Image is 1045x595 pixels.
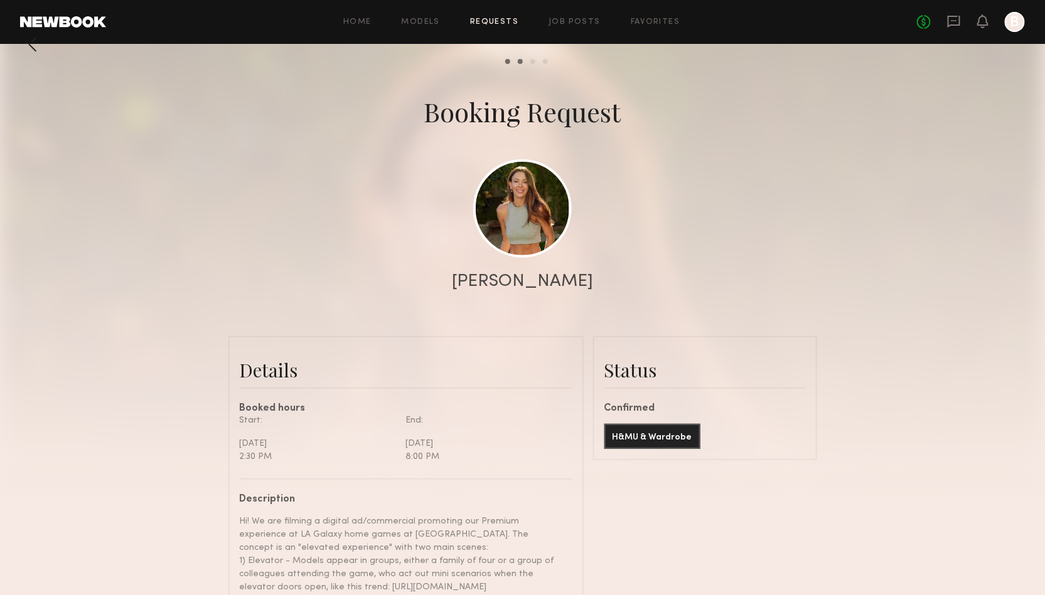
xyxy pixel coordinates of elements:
div: Booked hours [240,404,572,414]
div: Start: [240,414,397,427]
div: [DATE] [406,437,563,450]
div: Description [240,495,563,505]
a: Models [402,18,440,26]
a: Job Posts [549,18,601,26]
div: 8:00 PM [406,450,563,463]
div: Details [240,357,572,382]
div: Confirmed [604,404,806,414]
div: Status [604,357,806,382]
div: [PERSON_NAME] [452,273,593,290]
div: [DATE] [240,437,397,450]
a: Favorites [631,18,680,26]
div: 2:30 PM [240,450,397,463]
button: H&MU & Wardrobe [604,424,700,449]
a: Home [343,18,372,26]
a: B [1005,12,1025,32]
div: End: [406,414,563,427]
div: Booking Request [424,94,621,129]
a: Requests [470,18,518,26]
